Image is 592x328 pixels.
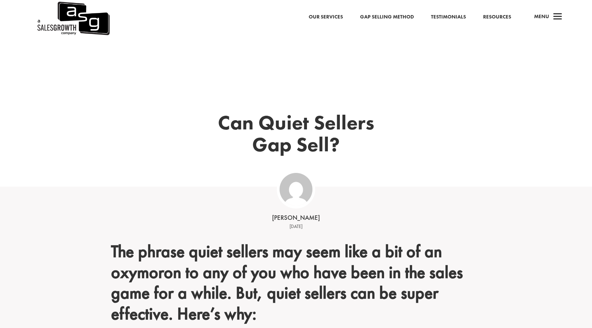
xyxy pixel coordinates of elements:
[534,13,549,20] span: Menu
[190,213,402,223] div: [PERSON_NAME]
[360,13,414,22] a: Gap Selling Method
[483,13,511,22] a: Resources
[183,112,409,159] h1: Can Quiet Sellers Gap Sell?
[280,173,312,206] img: ASG Co_alternate lockup (1)
[190,223,402,231] div: [DATE]
[551,10,565,24] span: a
[111,241,481,327] h2: The phrase quiet sellers may seem like a bit of an oxymoron to any of you who have been in the sa...
[431,13,466,22] a: Testimonials
[309,13,343,22] a: Our Services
